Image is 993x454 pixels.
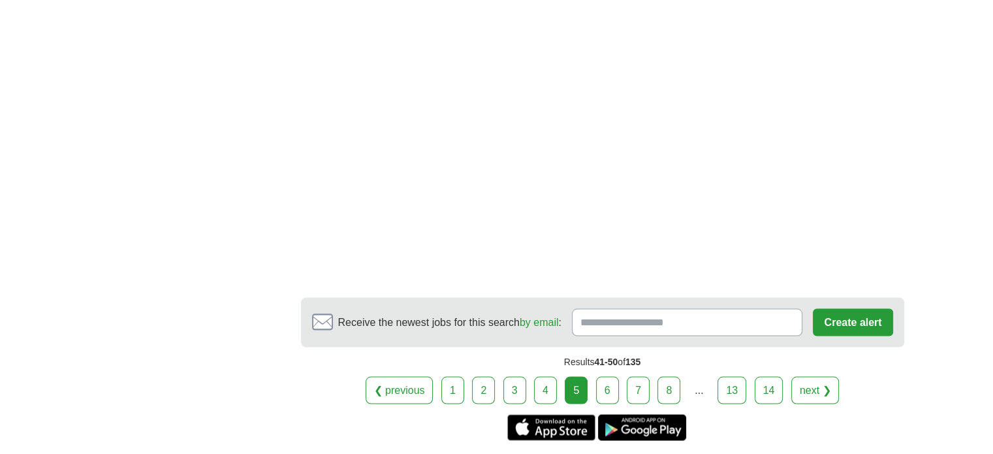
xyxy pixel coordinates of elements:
button: Create alert [813,308,892,336]
span: 41-50 [594,356,618,366]
span: Receive the newest jobs for this search : [338,314,561,330]
span: 135 [625,356,640,366]
a: by email [520,316,559,327]
a: 4 [534,376,557,404]
a: 13 [717,376,746,404]
a: 6 [596,376,619,404]
a: 3 [503,376,526,404]
a: 8 [657,376,680,404]
a: Get the Android app [598,414,686,440]
a: 2 [472,376,495,404]
div: 5 [565,376,588,404]
a: ❮ previous [366,376,433,404]
a: 1 [441,376,464,404]
a: Get the iPhone app [507,414,595,440]
a: next ❯ [791,376,840,404]
a: 14 [755,376,783,404]
a: 7 [627,376,650,404]
div: Results of [301,347,904,376]
div: ... [686,377,712,403]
